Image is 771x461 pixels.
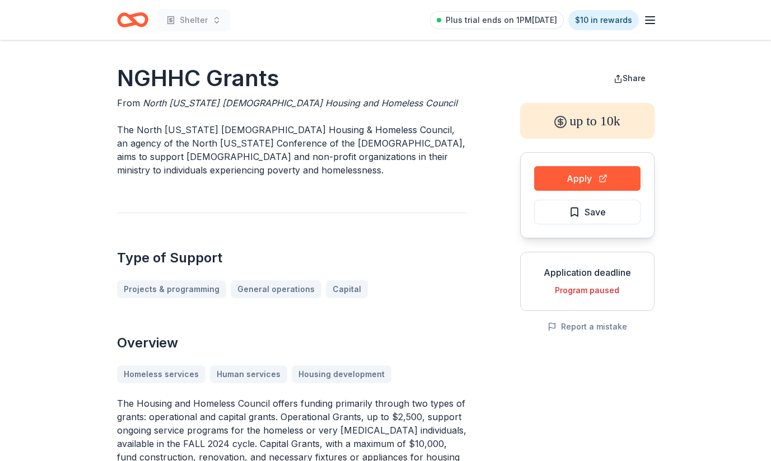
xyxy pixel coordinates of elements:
[143,97,457,109] span: North [US_STATE] [DEMOGRAPHIC_DATA] Housing and Homeless Council
[231,280,321,298] a: General operations
[520,103,655,139] div: up to 10k
[623,73,646,83] span: Share
[117,123,466,177] p: The North [US_STATE] [DEMOGRAPHIC_DATA] Housing & Homeless Council, an agency of the North [US_ST...
[534,200,641,224] button: Save
[117,280,226,298] a: Projects & programming
[530,284,645,297] div: Program paused
[530,266,645,279] div: Application deadline
[157,9,230,31] button: Shelter
[326,280,368,298] a: Capital
[605,67,655,90] button: Share
[568,10,639,30] a: $10 in rewards
[117,7,148,33] a: Home
[430,11,564,29] a: Plus trial ends on 1PM[DATE]
[548,320,627,333] button: Report a mistake
[585,205,606,219] span: Save
[117,249,466,267] h2: Type of Support
[117,96,466,110] div: From
[117,334,466,352] h2: Overview
[534,166,641,191] button: Apply
[117,63,466,94] h1: NGHHC Grants
[180,13,208,27] span: Shelter
[446,13,557,27] span: Plus trial ends on 1PM[DATE]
